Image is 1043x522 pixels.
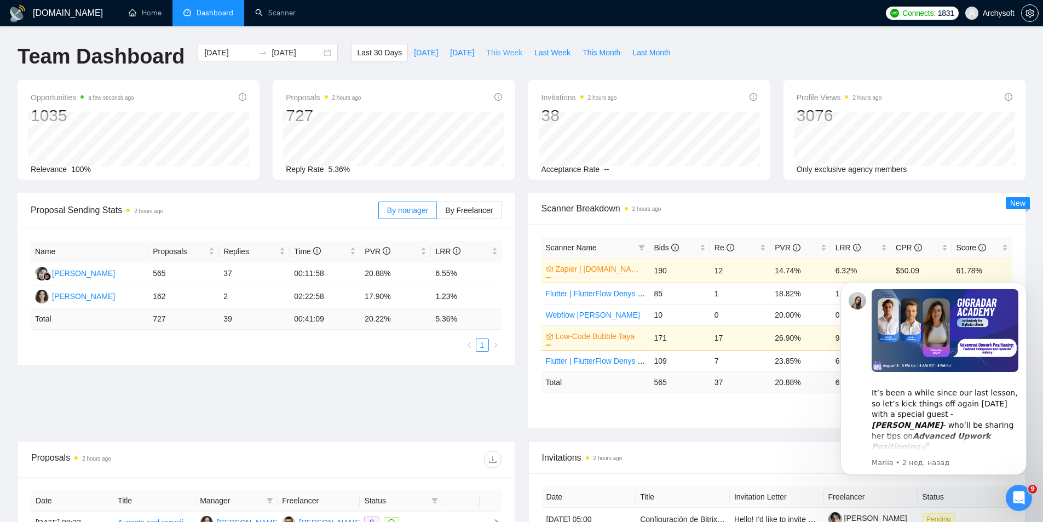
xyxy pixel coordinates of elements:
a: Flutter | FlutterFlow Denys Promt (T,T,S) [546,289,682,298]
span: Invitations [541,91,617,104]
time: a few seconds ago [88,95,134,101]
time: 2 hours ago [852,95,881,101]
th: Name [31,241,148,262]
td: 20.00% [770,304,831,325]
td: 00:11:58 [290,262,360,285]
span: info-circle [1005,93,1012,101]
td: 14.74% [770,258,831,283]
td: 6.55% [431,262,502,285]
span: Bids [654,243,678,252]
img: gigradar-bm.png [43,273,51,280]
time: 2 hours ago [588,95,617,101]
span: Connects: [902,7,935,19]
span: to [258,48,267,57]
span: info-circle [750,93,757,101]
li: Next Page [489,339,502,352]
span: Proposal Sending Stats [31,203,378,217]
td: 171 [649,325,710,350]
span: Proposals [286,91,361,104]
td: 10 [649,304,710,325]
td: 162 [148,285,219,308]
span: info-circle [727,244,734,251]
span: Last 30 Days [357,47,402,59]
img: NA [35,267,49,280]
th: Status [918,486,1012,508]
a: NA[PERSON_NAME] [35,268,115,277]
td: 1.23% [431,285,502,308]
th: Freelancer [824,486,918,508]
span: crown [546,265,554,273]
span: Score [956,243,986,252]
span: Dashboard [197,8,233,18]
td: 190 [649,258,710,283]
button: [DATE] [408,44,444,61]
span: Opportunities [31,91,134,104]
span: Reply Rate [286,165,324,174]
span: info-circle [313,247,321,255]
td: 02:22:58 [290,285,360,308]
th: Title [636,486,730,508]
span: info-circle [671,244,679,251]
span: Manager [200,495,262,507]
td: 18.82% [770,283,831,304]
span: info-circle [453,247,460,255]
button: [DATE] [444,44,480,61]
span: filter [429,492,440,509]
time: 2 hours ago [632,206,661,212]
span: Profile Views [797,91,882,104]
span: [DATE] [414,47,438,59]
span: filter [636,239,647,256]
img: logo [9,5,26,22]
button: setting [1021,4,1039,22]
a: Low-Code Bubble Taya [556,330,643,342]
span: 100% [71,165,91,174]
span: info-circle [793,244,800,251]
th: Manager [195,490,278,512]
span: Relevance [31,165,67,174]
time: 2 hours ago [332,95,361,101]
td: 23.85% [770,350,831,371]
td: 109 [649,350,710,371]
span: Last Month [632,47,670,59]
th: Date [31,490,113,512]
td: Total [31,308,148,330]
span: New [1010,199,1025,208]
span: Replies [223,245,277,257]
button: left [463,339,476,352]
th: Date [542,486,636,508]
span: filter [638,244,645,251]
button: Last Month [626,44,676,61]
td: 39 [219,308,290,330]
time: 2 hours ago [82,456,111,462]
button: download [484,451,502,468]
th: Freelancer [278,490,360,512]
span: info-circle [239,93,246,101]
a: AS[PERSON_NAME] [35,291,115,300]
div: 38 [541,105,617,126]
div: 3076 [797,105,882,126]
button: This Week [480,44,528,61]
span: -- [604,165,609,174]
span: Scanner Breakdown [541,202,1013,215]
span: right [492,342,499,348]
a: setting [1021,9,1039,18]
span: swap-right [258,48,267,57]
td: 1 [710,283,770,304]
h1: Team Dashboard [18,44,185,70]
img: upwork-logo.png [890,9,899,18]
span: LRR [435,247,460,256]
span: Acceptance Rate [541,165,600,174]
span: Status [364,495,427,507]
div: [PERSON_NAME] [52,290,115,302]
span: info-circle [853,244,861,251]
span: Scanner Name [546,243,597,252]
a: Flutter | FlutterFlow Denys template (M,W,F,S) [546,357,703,365]
span: info-circle [494,93,502,101]
td: 37 [710,371,770,393]
button: Last 30 Days [351,44,408,61]
span: By manager [387,206,428,215]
